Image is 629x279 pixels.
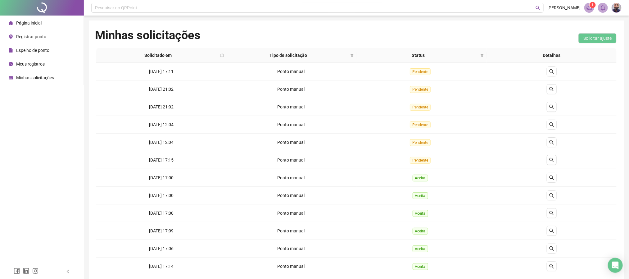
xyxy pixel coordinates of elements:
[350,53,354,57] span: filter
[95,28,201,42] h1: Minhas solicitações
[549,158,554,162] span: search
[549,140,554,145] span: search
[66,269,70,274] span: left
[277,104,305,109] span: Ponto manual
[277,158,305,162] span: Ponto manual
[277,140,305,145] span: Ponto manual
[149,193,174,198] span: [DATE] 17:00
[413,263,428,270] span: Aceita
[149,104,174,109] span: [DATE] 21:02
[413,175,428,181] span: Aceita
[277,193,305,198] span: Ponto manual
[14,268,20,274] span: facebook
[149,158,174,162] span: [DATE] 17:15
[480,53,484,57] span: filter
[99,52,218,59] span: Solicitado em
[149,140,174,145] span: [DATE] 12:04
[149,175,174,180] span: [DATE] 17:00
[549,193,554,198] span: search
[410,68,431,75] span: Pendente
[549,211,554,216] span: search
[410,86,431,93] span: Pendente
[600,5,606,11] span: bell
[277,211,305,216] span: Ponto manual
[277,264,305,269] span: Ponto manual
[149,122,174,127] span: [DATE] 12:04
[549,264,554,269] span: search
[277,175,305,180] span: Ponto manual
[32,268,38,274] span: instagram
[583,35,612,42] span: Solicitar ajuste
[16,75,54,80] span: Minhas solicitações
[277,228,305,233] span: Ponto manual
[229,52,348,59] span: Tipo de solicitação
[586,5,592,11] span: notification
[413,192,428,199] span: Aceita
[149,246,174,251] span: [DATE] 17:06
[547,4,581,11] span: [PERSON_NAME]
[23,268,29,274] span: linkedin
[413,210,428,217] span: Aceita
[549,87,554,92] span: search
[549,246,554,251] span: search
[549,69,554,74] span: search
[9,21,13,25] span: home
[9,34,13,39] span: environment
[349,51,355,60] span: filter
[590,2,596,8] sup: 1
[277,87,305,92] span: Ponto manual
[16,62,45,66] span: Meus registros
[578,33,617,43] button: Solicitar ajuste
[549,122,554,127] span: search
[220,53,224,57] span: calendar
[219,51,225,60] span: calendar
[612,3,621,12] img: 60213
[549,228,554,233] span: search
[9,48,13,53] span: file
[479,51,485,60] span: filter
[410,104,431,111] span: Pendente
[608,258,623,273] div: Open Intercom Messenger
[149,69,174,74] span: [DATE] 17:11
[413,245,428,252] span: Aceita
[149,87,174,92] span: [DATE] 21:02
[410,157,431,164] span: Pendente
[413,228,428,235] span: Aceita
[277,122,305,127] span: Ponto manual
[359,52,478,59] span: Status
[549,175,554,180] span: search
[536,6,540,10] span: search
[9,75,13,80] span: schedule
[277,246,305,251] span: Ponto manual
[149,264,174,269] span: [DATE] 17:14
[410,121,431,128] span: Pendente
[16,48,49,53] span: Espelho de ponto
[9,62,13,66] span: clock-circle
[410,139,431,146] span: Pendente
[277,69,305,74] span: Ponto manual
[592,3,594,7] span: 1
[16,21,42,25] span: Página inicial
[16,34,46,39] span: Registrar ponto
[149,228,174,233] span: [DATE] 17:09
[486,48,617,63] th: Detalhes
[149,211,174,216] span: [DATE] 17:00
[549,104,554,109] span: search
